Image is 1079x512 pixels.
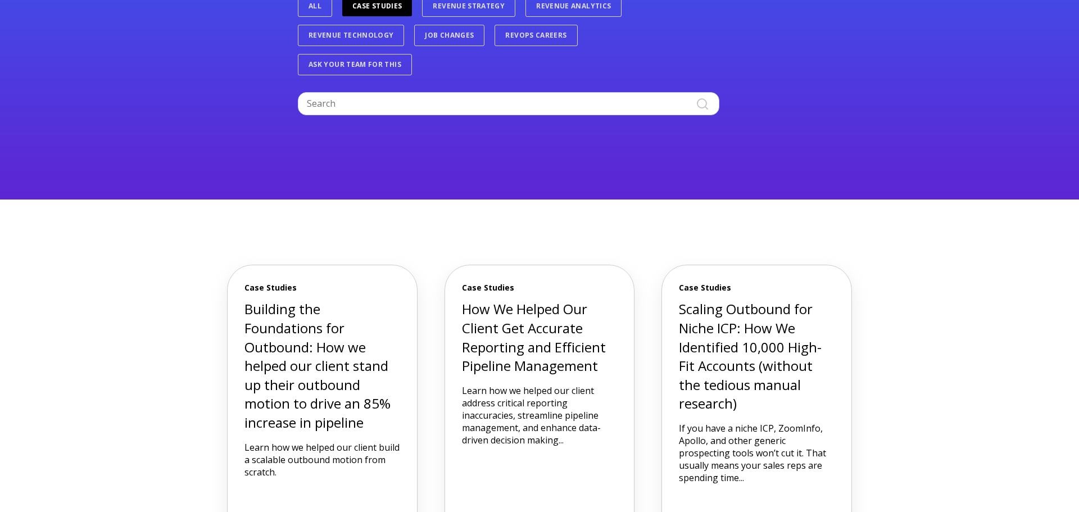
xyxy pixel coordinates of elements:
[495,25,577,46] a: RevOps Careers
[679,300,822,413] a: Scaling Outbound for Niche ICP: How We Identified 10,000 High-Fit Accounts (without the tedious m...
[462,300,606,375] a: How We Helped Our Client Get Accurate Reporting and Efficient Pipeline Management
[679,282,835,293] span: Case Studies
[244,300,391,432] a: Building the Foundations for Outbound: How we helped our client stand up their outbound motion to...
[298,92,719,115] input: Search
[244,441,400,478] p: Learn how we helped our client build a scalable outbound motion from scratch.
[414,25,484,46] a: Job Changes
[679,422,835,484] p: If you have a niche ICP, ZoomInfo, Apollo, and other generic prospecting tools won’t cut it. That...
[462,384,618,446] p: Learn how we helped our client address critical reporting inaccuracies, streamline pipeline manag...
[462,282,618,293] span: Case Studies
[244,282,400,293] span: Case Studies
[298,54,412,75] a: Ask Your Team For This
[298,25,404,46] a: Revenue Technology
